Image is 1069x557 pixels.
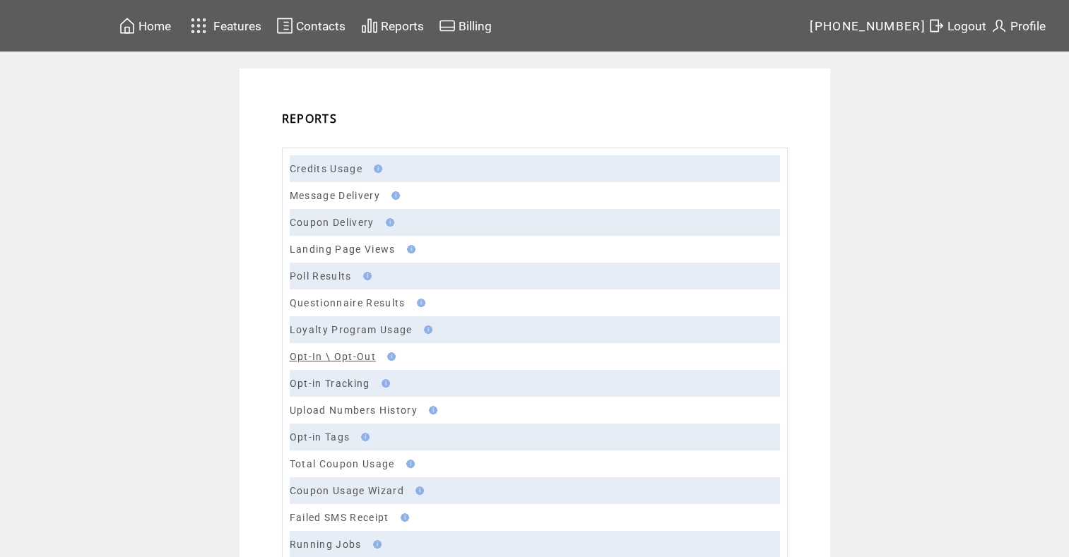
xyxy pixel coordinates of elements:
[926,15,988,37] a: Logout
[459,19,492,33] span: Billing
[290,270,352,282] a: Poll Results
[991,17,1008,35] img: profile.svg
[290,217,374,228] a: Coupon Delivery
[290,163,362,174] a: Credits Usage
[357,433,370,441] img: help.gif
[420,325,432,334] img: help.gif
[361,17,378,35] img: chart.svg
[184,12,264,40] a: Features
[377,379,390,388] img: help.gif
[370,164,382,173] img: help.gif
[290,244,396,255] a: Landing Page Views
[1010,19,1046,33] span: Profile
[382,218,394,227] img: help.gif
[988,15,1048,37] a: Profile
[947,19,986,33] span: Logout
[138,19,171,33] span: Home
[411,486,424,495] img: help.gif
[403,245,415,253] img: help.gif
[290,431,350,443] a: Opt-in Tags
[381,19,424,33] span: Reports
[396,513,409,522] img: help.gif
[359,15,426,37] a: Reports
[276,17,293,35] img: contacts.svg
[290,324,413,335] a: Loyalty Program Usage
[290,378,370,389] a: Opt-in Tracking
[290,297,406,309] a: Questionnaire Results
[290,485,404,496] a: Coupon Usage Wizard
[290,458,395,469] a: Total Coupon Usage
[383,352,396,361] img: help.gif
[290,405,418,416] a: Upload Numbers History
[928,17,945,35] img: exit.svg
[437,15,494,37] a: Billing
[290,190,380,201] a: Message Delivery
[282,111,337,126] span: REPORTS
[290,539,362,550] a: Running Jobs
[359,272,372,280] img: help.gif
[810,19,926,33] span: [PHONE_NUMBER]
[119,17,136,35] img: home.svg
[402,460,415,468] img: help.gif
[290,512,389,523] a: Failed SMS Receipt
[290,351,376,362] a: Opt-In \ Opt-Out
[369,540,382,549] img: help.gif
[274,15,348,37] a: Contacts
[425,406,437,414] img: help.gif
[413,299,425,307] img: help.gif
[117,15,173,37] a: Home
[213,19,261,33] span: Features
[296,19,345,33] span: Contacts
[387,191,400,200] img: help.gif
[187,14,211,37] img: features.svg
[439,17,456,35] img: creidtcard.svg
